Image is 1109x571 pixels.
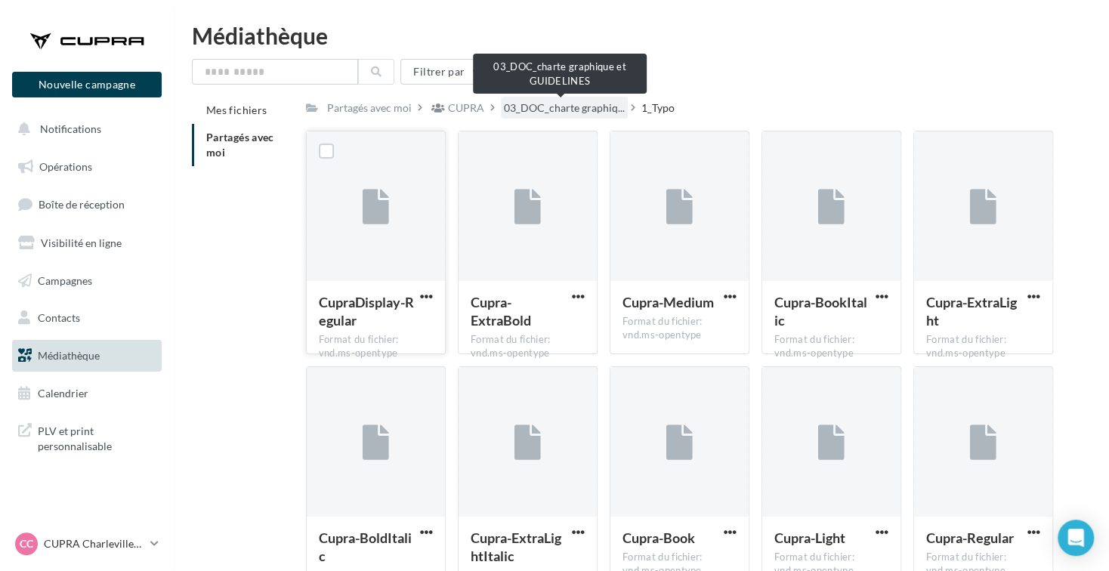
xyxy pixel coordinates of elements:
[9,302,165,334] a: Contacts
[622,529,695,546] span: Cupra-Book
[44,536,144,551] p: CUPRA Charleville-[GEOGRAPHIC_DATA]
[9,415,165,459] a: PLV et print personnalisable
[38,421,156,453] span: PLV et print personnalisable
[400,59,490,85] button: Filtrer par
[38,311,80,324] span: Contacts
[9,340,165,372] a: Médiathèque
[641,100,675,116] div: 1_Typo
[9,113,159,145] button: Notifications
[774,333,888,360] div: Format du fichier: vnd.ms-opentype
[38,349,100,362] span: Médiathèque
[9,188,165,221] a: Boîte de réception
[39,160,92,173] span: Opérations
[319,529,412,564] span: Cupra-BoldItalic
[12,72,162,97] button: Nouvelle campagne
[622,294,714,310] span: Cupra-Medium
[319,294,414,329] span: CupraDisplay-Regular
[622,315,737,342] div: Format du fichier: vnd.ms-opentype
[504,100,625,116] span: 03_DOC_charte graphiq...
[41,236,122,249] span: Visibilité en ligne
[448,100,484,116] div: CUPRA
[327,100,412,116] div: Partagés avec moi
[40,122,101,135] span: Notifications
[471,529,561,564] span: Cupra-ExtraLightItalic
[774,529,845,546] span: Cupra-Light
[926,529,1014,546] span: Cupra-Regular
[9,265,165,297] a: Campagnes
[39,198,125,211] span: Boîte de réception
[774,294,867,329] span: Cupra-BookItalic
[471,333,585,360] div: Format du fichier: vnd.ms-opentype
[38,387,88,400] span: Calendrier
[20,536,33,551] span: CC
[319,333,433,360] div: Format du fichier: vnd.ms-opentype
[471,294,531,329] span: Cupra-ExtraBold
[12,529,162,558] a: CC CUPRA Charleville-[GEOGRAPHIC_DATA]
[206,131,274,159] span: Partagés avec moi
[38,273,92,286] span: Campagnes
[1058,520,1094,556] div: Open Intercom Messenger
[473,54,647,94] div: 03_DOC_charte graphique et GUIDELINES
[206,103,267,116] span: Mes fichiers
[926,333,1040,360] div: Format du fichier: vnd.ms-opentype
[9,151,165,183] a: Opérations
[9,227,165,259] a: Visibilité en ligne
[926,294,1017,329] span: Cupra-ExtraLight
[192,24,1091,47] div: Médiathèque
[9,378,165,409] a: Calendrier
